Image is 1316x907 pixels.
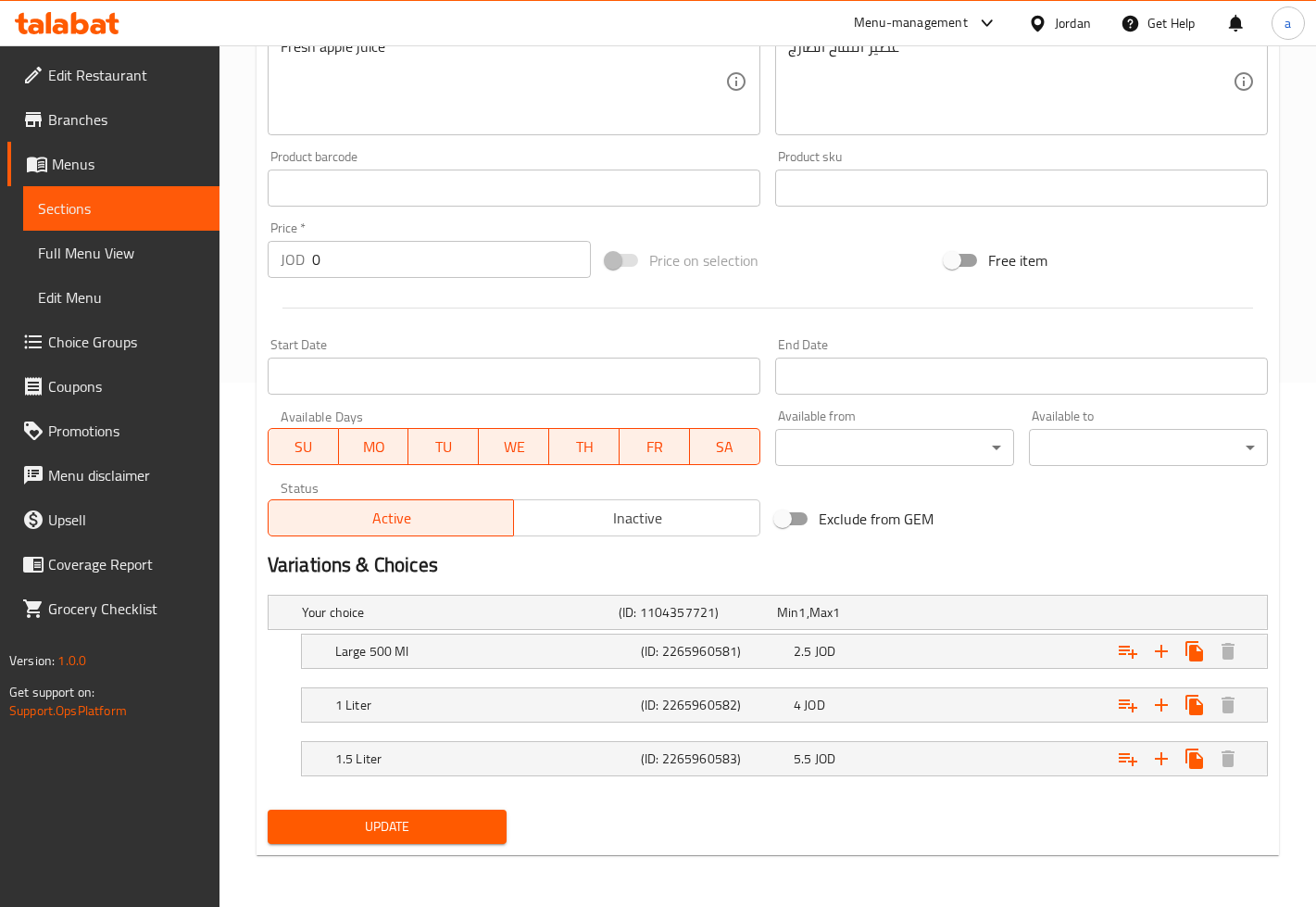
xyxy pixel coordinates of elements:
button: Delete Large 500 Ml [1211,635,1245,668]
h5: Large 500 Ml [335,642,633,661]
span: WE [486,434,542,460]
span: JOD [804,693,824,717]
span: Menus [52,153,205,175]
span: Full Menu View [38,242,205,264]
div: Menu-management [854,12,968,34]
button: Add new choice [1145,742,1178,775]
a: Grocery Checklist [7,586,219,631]
textarea: Fresh apple juice [281,38,725,126]
button: Clone new choice [1178,635,1211,668]
a: Coupons [7,364,219,409]
a: Menu disclaimer [7,453,219,498]
a: Edit Restaurant [7,53,219,97]
div: ​ [775,429,1014,466]
span: Menu disclaimer [48,464,205,486]
a: Choice Groups [7,320,219,364]
input: Please enter product barcode [268,170,760,207]
span: 1 [833,600,840,624]
a: Full Menu View [23,231,219,275]
span: Coverage Report [48,553,205,575]
a: Upsell [7,498,219,542]
div: Jordan [1055,13,1091,33]
span: TH [557,434,612,460]
span: Branches [48,108,205,131]
span: 5.5 [794,747,811,771]
span: Edit Restaurant [48,64,205,86]
span: JOD [815,639,835,663]
button: Add choice group [1111,688,1145,722]
h5: (ID: 2265960583) [641,750,786,768]
span: Edit Menu [38,286,205,309]
button: Inactive [513,499,760,536]
h5: (ID: 2265960582) [641,696,786,714]
span: Max [809,600,833,624]
button: Add new choice [1145,688,1178,722]
span: a [1285,13,1291,33]
button: Add choice group [1111,635,1145,668]
button: FR [620,428,690,465]
a: Promotions [7,409,219,453]
h2: Variations & Choices [268,551,1268,579]
button: Delete 1.5 Liter [1211,742,1245,775]
h5: (ID: 1104357721) [619,603,770,622]
div: Expand [269,596,1267,629]
div: ​ [1029,429,1268,466]
button: Delete 1 Liter [1211,688,1245,722]
span: SU [276,434,332,460]
input: Please enter price [312,241,591,278]
a: Edit Menu [23,275,219,320]
span: Active [276,505,508,532]
div: Expand [302,688,1267,722]
button: MO [339,428,409,465]
h5: Your choice [302,603,611,622]
h5: 1 Liter [335,696,633,714]
button: SU [268,428,339,465]
h5: (ID: 2265960581) [641,642,786,661]
span: Upsell [48,509,205,531]
textarea: عصير التفاح الطازج [788,38,1233,126]
span: Free item [988,249,1047,271]
span: Inactive [521,505,753,532]
h5: 1.5 Liter [335,750,633,768]
a: Support.OpsPlatform [9,699,127,723]
a: Menus [7,142,219,186]
div: Expand [302,742,1267,775]
span: Coupons [48,375,205,397]
button: WE [479,428,549,465]
a: Branches [7,97,219,142]
div: , [777,603,928,622]
button: Active [268,499,515,536]
span: MO [346,434,402,460]
span: FR [627,434,683,460]
span: Grocery Checklist [48,598,205,620]
span: 1 [798,600,806,624]
button: TU [408,428,479,465]
input: Please enter product sku [775,170,1268,207]
button: Add choice group [1111,742,1145,775]
span: Price on selection [649,249,758,271]
span: Update [282,815,492,838]
button: Clone new choice [1178,742,1211,775]
button: SA [690,428,760,465]
button: TH [549,428,620,465]
span: Exclude from GEM [819,508,934,530]
button: Update [268,810,507,844]
span: Get support on: [9,680,94,704]
a: Coverage Report [7,542,219,586]
div: Expand [302,635,1267,668]
span: Promotions [48,420,205,442]
span: Version: [9,649,55,673]
span: 2.5 [794,639,811,663]
span: SA [697,434,753,460]
button: Add new choice [1145,635,1178,668]
span: JOD [815,747,835,771]
span: Sections [38,197,205,220]
span: Min [777,600,798,624]
p: JOD [281,248,305,271]
span: Choice Groups [48,331,205,353]
span: 1.0.0 [57,649,86,673]
span: TU [416,434,471,460]
a: Sections [23,186,219,231]
button: Clone new choice [1178,688,1211,722]
span: 4 [794,693,801,717]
